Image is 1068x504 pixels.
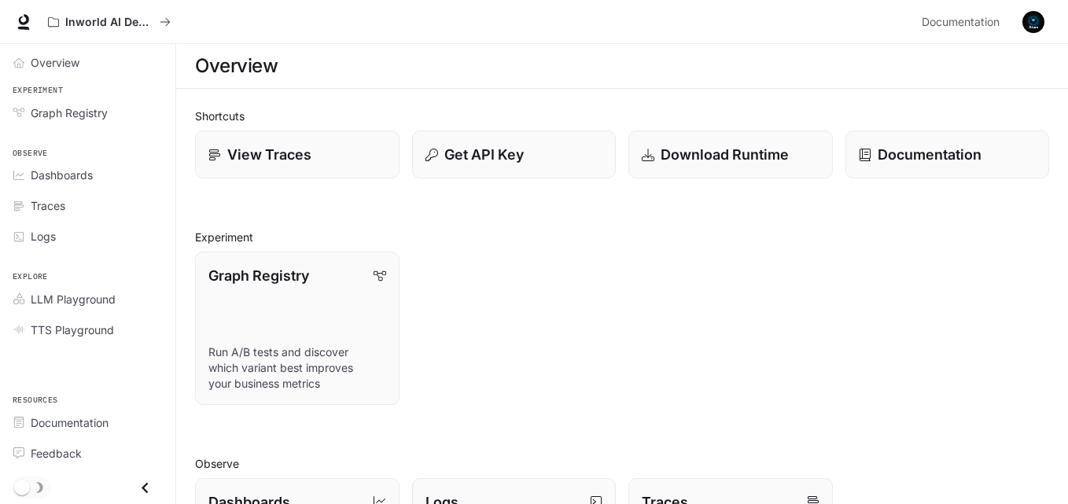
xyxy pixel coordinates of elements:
[31,228,56,245] span: Logs
[195,131,400,178] a: View Traces
[208,344,386,392] p: Run A/B tests and discover which variant best improves your business metrics
[661,144,789,165] p: Download Runtime
[444,144,524,165] p: Get API Key
[31,197,65,214] span: Traces
[208,265,309,286] p: Graph Registry
[195,108,1049,124] h2: Shortcuts
[6,316,169,344] a: TTS Playground
[628,131,833,178] a: Download Runtime
[6,192,169,219] a: Traces
[127,472,163,504] button: Close drawer
[1022,11,1044,33] img: User avatar
[6,285,169,313] a: LLM Playground
[195,229,1049,245] h2: Experiment
[6,161,169,189] a: Dashboards
[845,131,1050,178] a: Documentation
[31,322,114,338] span: TTS Playground
[31,167,93,183] span: Dashboards
[915,6,1011,38] a: Documentation
[6,99,169,127] a: Graph Registry
[31,414,109,431] span: Documentation
[412,131,617,178] button: Get API Key
[227,144,311,165] p: View Traces
[65,16,153,29] p: Inworld AI Demos
[922,13,1000,32] span: Documentation
[195,252,400,405] a: Graph RegistryRun A/B tests and discover which variant best improves your business metrics
[6,409,169,436] a: Documentation
[31,54,79,71] span: Overview
[6,440,169,467] a: Feedback
[31,291,116,307] span: LLM Playground
[14,478,30,495] span: Dark mode toggle
[195,50,278,82] h1: Overview
[195,455,1049,472] h2: Observe
[31,445,82,462] span: Feedback
[878,144,981,165] p: Documentation
[41,6,178,38] button: All workspaces
[31,105,108,121] span: Graph Registry
[6,49,169,76] a: Overview
[6,223,169,250] a: Logs
[1018,6,1049,38] button: User avatar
